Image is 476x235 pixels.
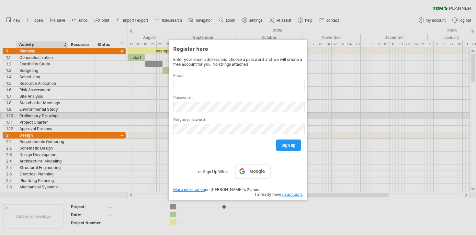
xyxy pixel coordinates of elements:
label: Email: [173,73,303,78]
div: Enter your email address and choose a password and we will create a free account for you. No stri... [173,57,303,67]
div: Register here [173,43,303,54]
span: Google [250,169,265,174]
label: or Sign Up With: [198,164,228,175]
a: an account [281,192,302,197]
span: sign up [281,143,296,148]
a: sign up [276,140,301,151]
label: Retype password: [173,117,303,122]
span: I already have . [255,192,303,197]
a: More information [173,187,205,192]
a: Google [235,164,270,178]
label: Password: [173,95,303,100]
span: on [PERSON_NAME]'s Planner [173,187,261,192]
